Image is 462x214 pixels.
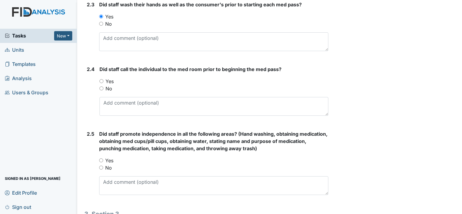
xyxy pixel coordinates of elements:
[99,15,103,18] input: Yes
[105,157,113,164] label: Yes
[99,86,103,90] input: No
[87,66,95,73] label: 2.4
[87,130,94,138] label: 2.5
[5,202,31,212] span: Sign out
[87,1,94,8] label: 2.3
[99,22,103,26] input: No
[99,2,302,8] span: Did staff wash their hands as well as the consumer's prior to starting each med pass?
[99,166,103,170] input: No
[99,66,281,72] span: Did staff call the individual to the med room prior to beginning the med pass?
[5,174,60,183] span: Signed in as [PERSON_NAME]
[105,20,112,28] label: No
[99,158,103,162] input: Yes
[99,79,103,83] input: Yes
[99,131,327,151] span: Did staff promote independence in all the following areas? (Hand washing, obtaining medication, o...
[5,88,48,97] span: Users & Groups
[5,60,36,69] span: Templates
[5,74,32,83] span: Analysis
[5,45,24,55] span: Units
[105,164,112,171] label: No
[5,188,37,197] span: Edit Profile
[106,85,112,92] label: No
[106,78,114,85] label: Yes
[54,31,72,41] button: New
[105,13,113,20] label: Yes
[5,32,54,39] a: Tasks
